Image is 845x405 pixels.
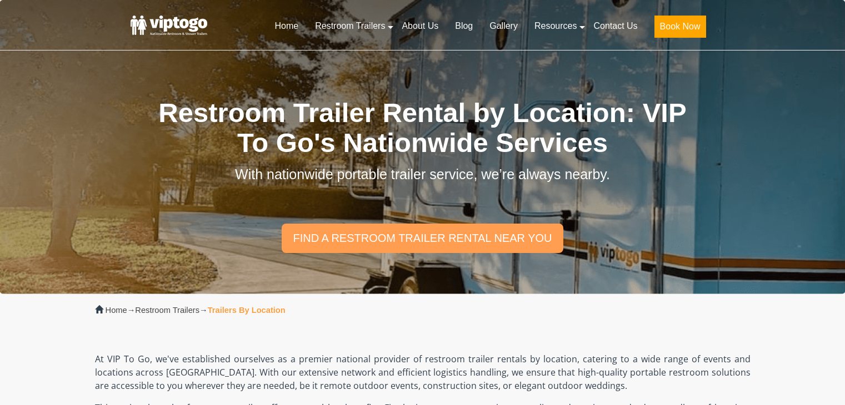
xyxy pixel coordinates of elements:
span: With nationwide portable trailer service, we’re always nearby. [235,166,610,182]
strong: Trailers By Location [208,306,286,315]
span: Restroom Trailer Rental by Location: VIP To Go's Nationwide Services [158,98,686,158]
a: Gallery [481,14,526,38]
a: Blog [447,14,481,38]
a: Restroom Trailers [307,14,393,38]
button: Book Now [654,16,706,38]
a: Home [266,14,307,38]
a: Restroom Trailers [135,306,199,315]
a: Resources [526,14,585,38]
a: About Us [393,14,447,38]
span: → → [106,306,286,315]
a: find a restroom trailer rental near you [282,224,563,252]
a: Home [106,306,127,315]
a: Contact Us [585,14,646,38]
a: Book Now [646,14,714,44]
p: At VIP To Go, we've established ourselves as a premier national provider of restroom trailer rent... [95,352,751,392]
